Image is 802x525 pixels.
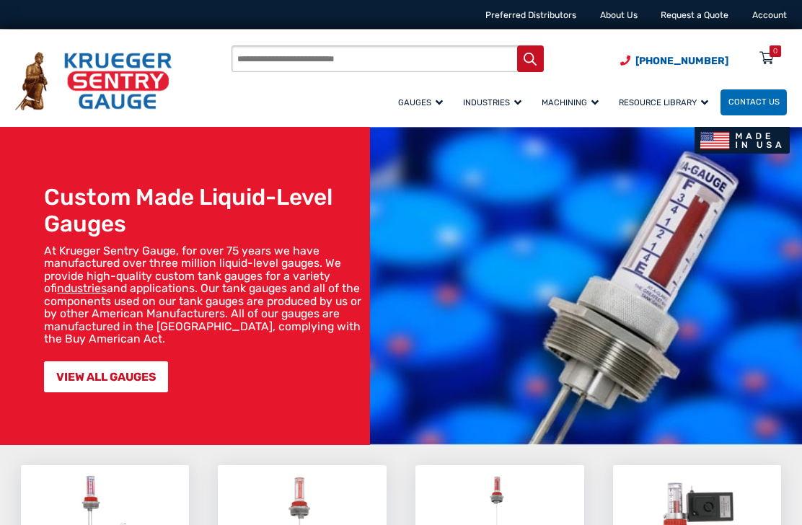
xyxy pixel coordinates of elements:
a: Account [752,10,787,20]
p: At Krueger Sentry Gauge, for over 75 years we have manufactured over three million liquid-level g... [44,244,363,345]
span: [PHONE_NUMBER] [635,55,728,67]
img: Made In USA [695,127,789,154]
h1: Custom Made Liquid-Level Gauges [44,184,363,239]
a: Phone Number (920) 434-8860 [620,53,728,69]
img: Krueger Sentry Gauge [15,52,172,110]
a: VIEW ALL GAUGES [44,361,168,392]
a: Preferred Distributors [485,10,576,20]
a: industries [57,281,107,295]
span: Resource Library [619,97,708,107]
div: 0 [773,45,777,57]
a: Industries [455,87,534,117]
a: Contact Us [721,89,787,115]
span: Gauges [398,97,443,107]
span: Industries [463,97,521,107]
img: bg_hero_bannerksentry [370,127,802,446]
span: Machining [542,97,599,107]
a: Request a Quote [661,10,728,20]
a: Gauges [390,87,455,117]
span: Contact Us [728,97,780,107]
a: Machining [534,87,611,117]
a: About Us [600,10,638,20]
a: Resource Library [611,87,721,117]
